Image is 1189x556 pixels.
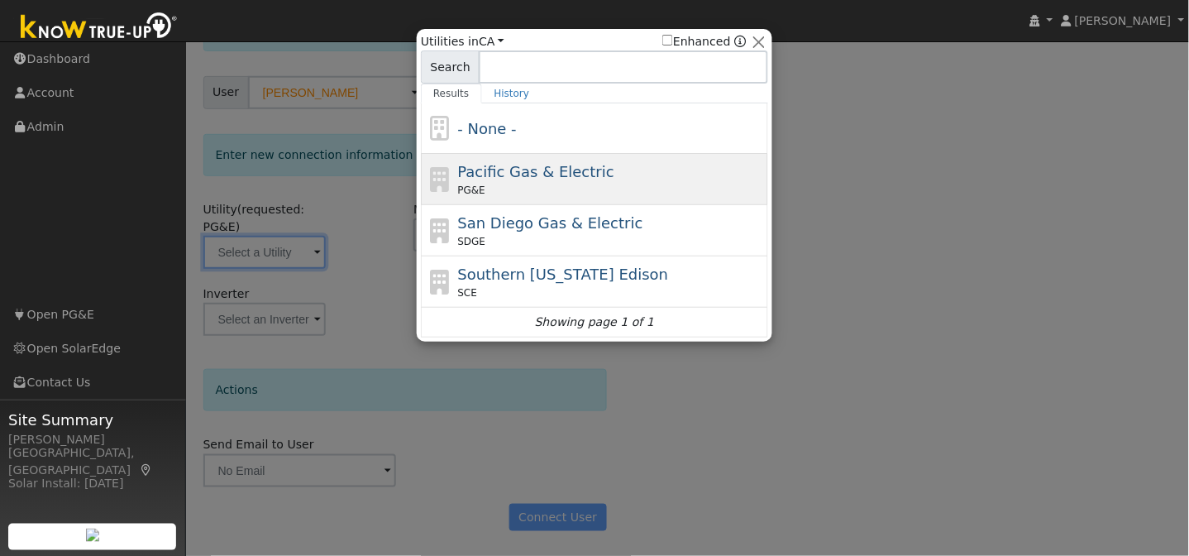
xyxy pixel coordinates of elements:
[8,409,177,431] span: Site Summary
[8,475,177,492] div: Solar Install: [DATE]
[421,33,504,50] span: Utilities in
[1075,14,1172,27] span: [PERSON_NAME]
[458,163,614,180] span: Pacific Gas & Electric
[86,529,99,542] img: retrieve
[662,33,731,50] label: Enhanced
[458,234,486,249] span: SDGE
[139,463,154,477] a: Map
[662,35,673,46] input: Enhanced
[458,285,478,300] span: SCE
[479,35,504,48] a: CA
[8,431,177,448] div: [PERSON_NAME]
[458,266,669,283] span: Southern [US_STATE] Edison
[735,35,747,48] a: Enhanced Providers
[12,9,186,46] img: Know True-Up
[458,183,485,198] span: PG&E
[458,120,517,137] span: - None -
[458,214,643,232] span: San Diego Gas & Electric
[535,314,654,331] i: Showing page 1 of 1
[8,444,177,479] div: [GEOGRAPHIC_DATA], [GEOGRAPHIC_DATA]
[482,84,542,103] a: History
[421,50,480,84] span: Search
[421,84,482,103] a: Results
[662,33,747,50] span: Show enhanced providers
